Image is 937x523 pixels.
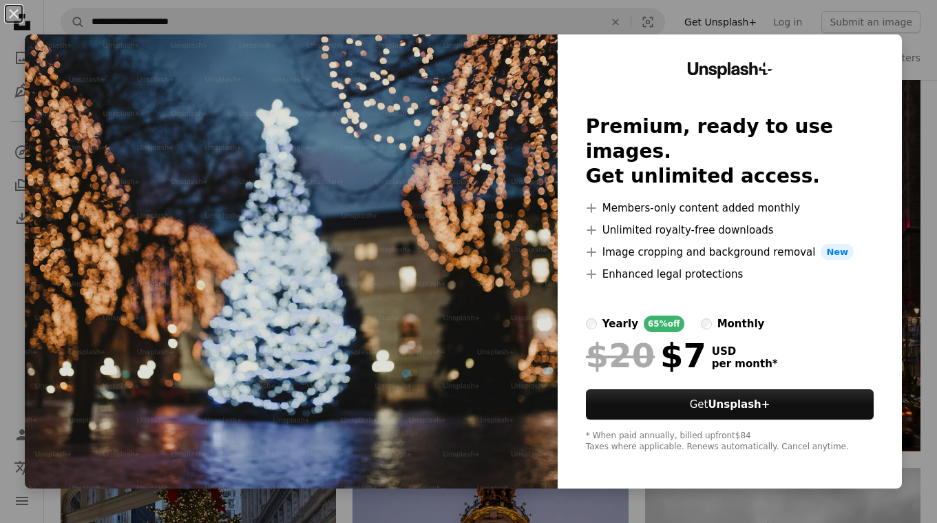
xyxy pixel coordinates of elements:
li: Unlimited royalty-free downloads [586,222,874,238]
div: $7 [586,338,706,373]
span: USD [712,345,778,358]
li: Members-only content added monthly [586,200,874,216]
li: Image cropping and background removal [586,244,874,260]
div: yearly [602,316,638,332]
button: GetUnsplash+ [586,389,874,420]
span: per month * [712,358,778,370]
span: New [821,244,854,260]
div: * When paid annually, billed upfront $84 Taxes where applicable. Renews automatically. Cancel any... [586,431,874,453]
input: yearly65%off [586,318,597,329]
input: monthly [701,318,712,329]
span: $20 [586,338,655,373]
strong: Unsplash+ [708,398,770,411]
div: 65% off [644,316,684,332]
div: monthly [717,316,765,332]
h2: Premium, ready to use images. Get unlimited access. [586,114,874,189]
li: Enhanced legal protections [586,266,874,283]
